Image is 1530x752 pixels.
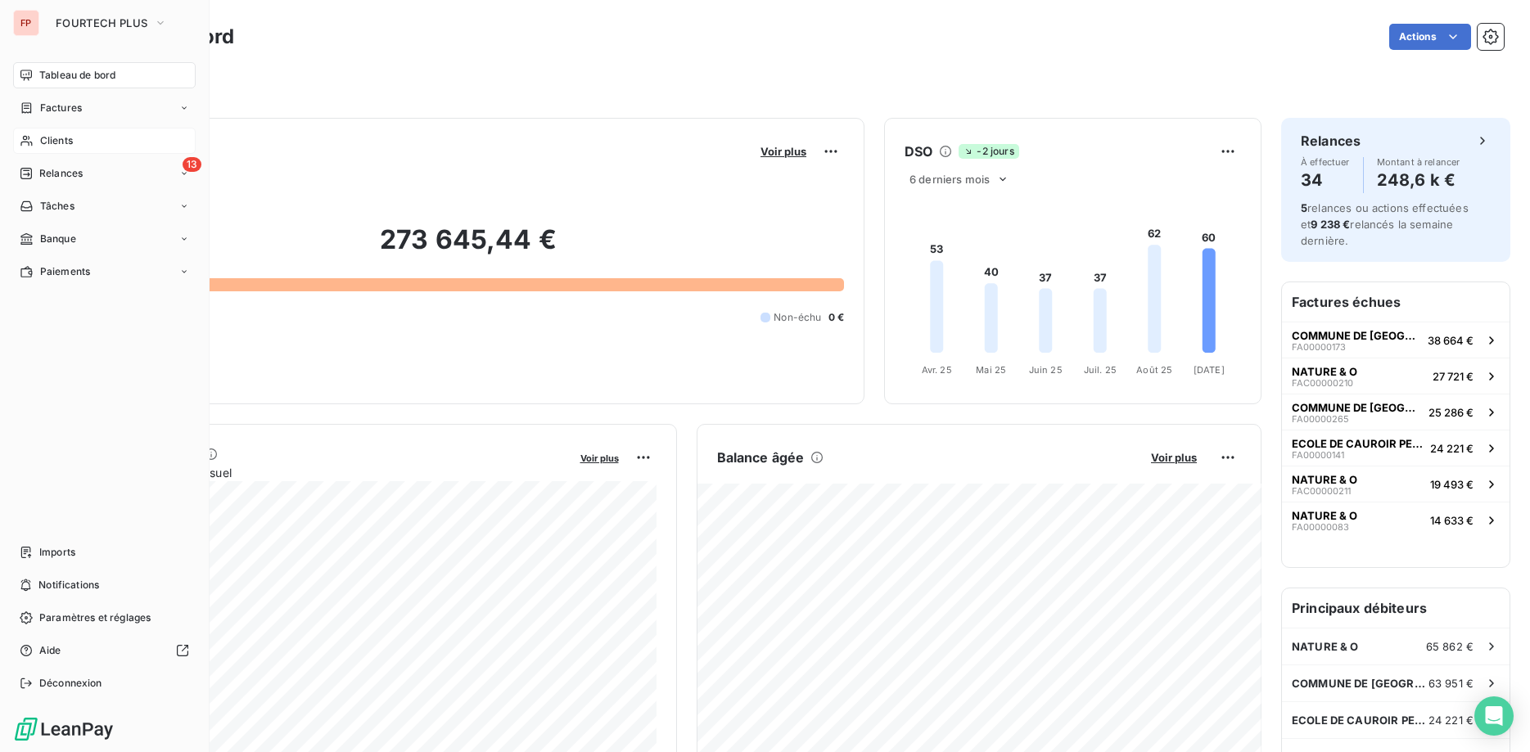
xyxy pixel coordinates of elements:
span: Déconnexion [39,676,102,691]
span: Factures [40,101,82,115]
span: 27 721 € [1433,370,1474,383]
tspan: Juin 25 [1029,364,1063,376]
span: -2 jours [959,144,1018,159]
h6: Relances [1301,131,1361,151]
span: FA00000265 [1292,414,1349,424]
button: Voir plus [756,144,811,159]
span: Tâches [40,199,74,214]
button: NATURE & OFAC0000021027 721 € [1282,358,1510,394]
span: Tableau de bord [39,68,115,83]
span: À effectuer [1301,157,1350,167]
h2: 273 645,44 € [93,223,844,272]
button: COMMUNE DE [GEOGRAPHIC_DATA]-FA0000026525 286 € [1282,394,1510,430]
span: Paramètres et réglages [39,610,151,625]
span: ECOLE DE CAUROIR PERENN [1292,437,1424,450]
span: FA00000083 [1292,522,1349,532]
button: Actions [1389,24,1471,50]
span: Voir plus [580,453,619,464]
tspan: Août 25 [1136,364,1172,376]
span: Voir plus [760,145,806,158]
button: NATURE & OFA0000008314 633 € [1282,502,1510,538]
span: FA00000141 [1292,450,1344,460]
span: COMMUNE DE [GEOGRAPHIC_DATA]- [1292,401,1422,414]
button: NATURE & OFAC0000021119 493 € [1282,466,1510,502]
span: 5 [1301,201,1307,214]
button: Voir plus [1146,450,1202,465]
span: Clients [40,133,73,148]
h4: 248,6 k € [1377,167,1460,193]
button: COMMUNE DE [GEOGRAPHIC_DATA]-FA0000017338 664 € [1282,322,1510,358]
span: Montant à relancer [1377,157,1460,167]
span: 63 951 € [1428,677,1474,690]
span: 38 664 € [1428,334,1474,347]
span: Banque [40,232,76,246]
span: 6 derniers mois [909,173,990,186]
span: 13 [183,157,201,172]
span: Paiements [40,264,90,279]
span: Non-échu [774,310,821,325]
div: Open Intercom Messenger [1474,696,1514,736]
span: FOURTECH PLUS [56,16,147,29]
span: NATURE & O [1292,473,1357,486]
span: ECOLE DE CAUROIR PERENN [1292,714,1428,727]
a: Aide [13,637,196,664]
span: 14 633 € [1430,514,1474,527]
tspan: Avr. 25 [922,364,952,376]
tspan: [DATE] [1194,364,1225,376]
span: 0 € [828,310,844,325]
span: NATURE & O [1292,640,1359,653]
h6: Principaux débiteurs [1282,588,1510,628]
button: Voir plus [575,450,624,465]
button: ECOLE DE CAUROIR PERENNFA0000014124 221 € [1282,430,1510,466]
img: Logo LeanPay [13,716,115,742]
span: Aide [39,643,61,658]
span: COMMUNE DE [GEOGRAPHIC_DATA]- [1292,329,1421,342]
h6: Balance âgée [717,448,805,467]
span: Relances [39,166,83,181]
h4: 34 [1301,167,1350,193]
span: Notifications [38,578,99,592]
span: FAC00000211 [1292,486,1351,496]
span: 19 493 € [1430,478,1474,491]
span: relances ou actions effectuées et relancés la semaine dernière. [1301,201,1469,247]
span: 65 862 € [1426,640,1474,653]
tspan: Juil. 25 [1084,364,1117,376]
span: 25 286 € [1428,406,1474,419]
span: Voir plus [1151,451,1197,464]
span: FA00000173 [1292,342,1346,352]
span: 9 238 € [1311,218,1350,231]
span: Chiffre d'affaires mensuel [93,464,569,481]
span: Imports [39,545,75,560]
div: FP [13,10,39,36]
span: NATURE & O [1292,365,1357,378]
h6: DSO [905,142,932,161]
span: 24 221 € [1428,714,1474,727]
span: FAC00000210 [1292,378,1353,388]
tspan: Mai 25 [976,364,1006,376]
span: COMMUNE DE [GEOGRAPHIC_DATA]- [1292,677,1428,690]
span: NATURE & O [1292,509,1357,522]
span: 24 221 € [1430,442,1474,455]
h6: Factures échues [1282,282,1510,322]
